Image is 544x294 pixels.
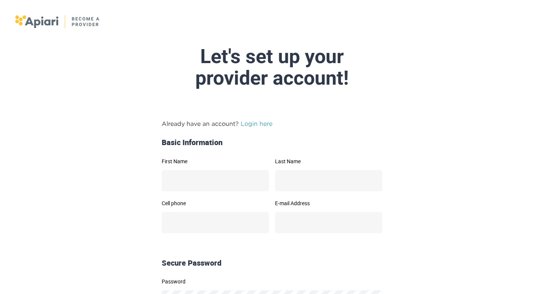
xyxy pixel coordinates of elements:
div: Basic Information [159,137,385,148]
label: Cell phone [162,201,269,206]
label: Password [162,279,382,284]
p: Already have an account? [162,119,382,128]
a: Login here [241,120,272,127]
img: logo [15,15,100,28]
label: E-mail Address [275,201,382,206]
div: Secure Password [159,258,385,269]
label: Last Name [275,159,382,164]
label: First Name [162,159,269,164]
div: Let's set up your provider account! [94,46,450,89]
